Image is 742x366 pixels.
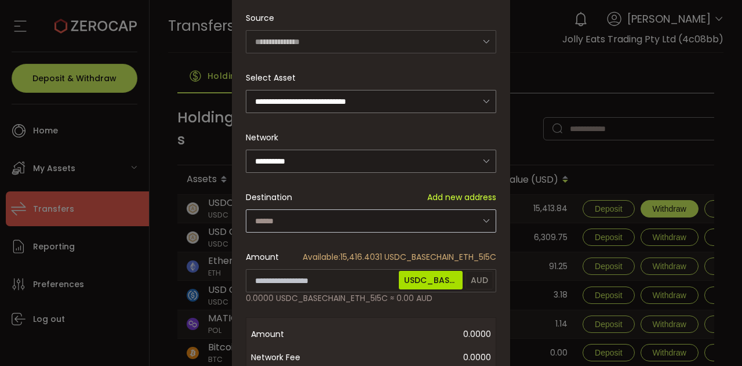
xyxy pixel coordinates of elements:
span: Add new address [427,191,496,204]
span: 15,416.4031 USDC_BASECHAIN_ETH_5I5C [303,251,496,263]
span: Amount [251,322,344,346]
span: 0.0000 [344,322,491,346]
span: 0.0000 USDC_BASECHAIN_ETH_5I5C ≈ 0.00 AUD [246,292,432,305]
span: USDC_BASECHAIN_ETH_5I5C [399,271,463,289]
span: Available: [303,251,340,263]
span: AUD [465,271,493,289]
span: Source [246,6,274,30]
label: Select Asset [246,72,303,84]
span: Amount [246,251,279,263]
label: Network [246,132,285,143]
span: Destination [246,191,292,203]
iframe: Chat Widget [684,310,742,366]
